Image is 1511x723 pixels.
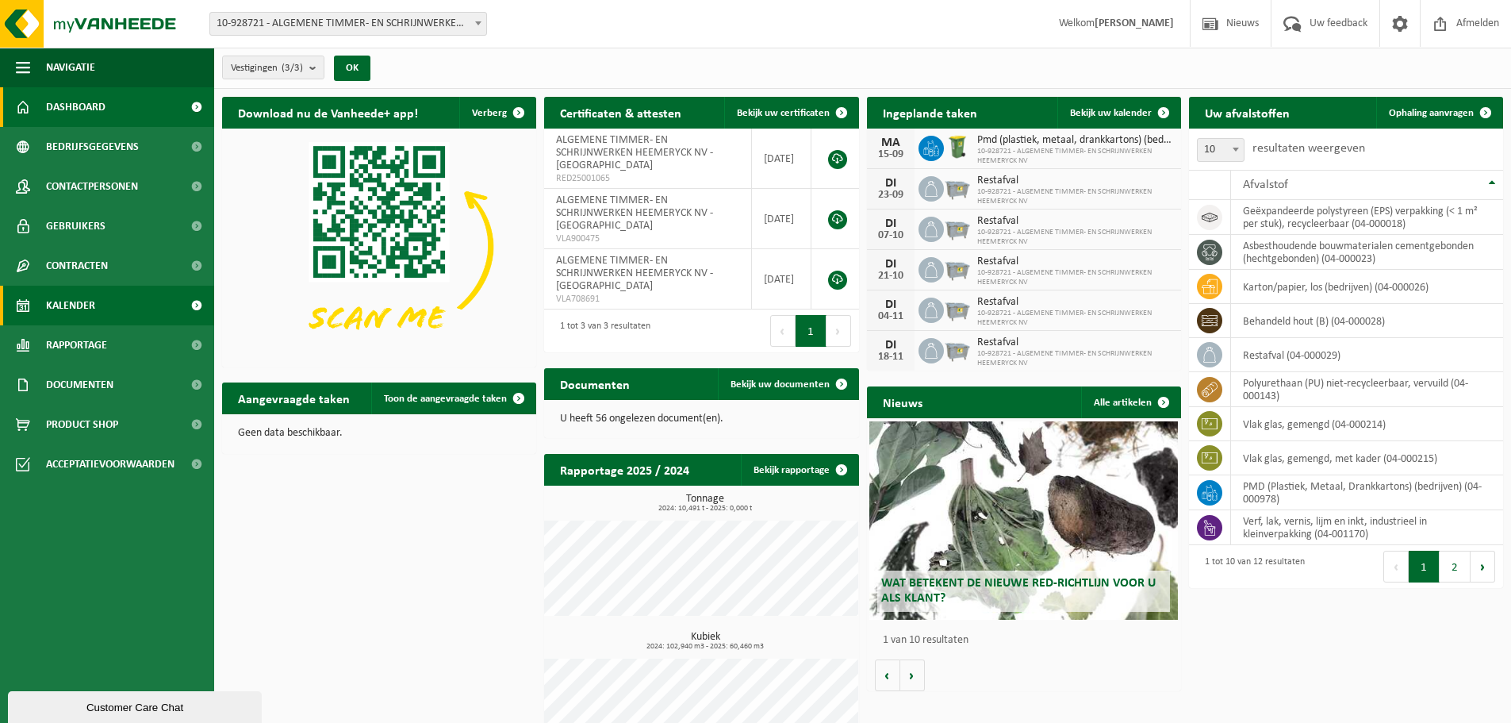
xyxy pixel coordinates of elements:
span: Restafval [977,215,1173,228]
h2: Nieuws [867,386,938,417]
button: Vestigingen(3/3) [222,56,324,79]
span: Rapportage [46,325,107,365]
td: verf, lak, vernis, lijm en inkt, industrieel in kleinverpakking (04-001170) [1231,510,1503,545]
div: 1 tot 3 van 3 resultaten [552,313,650,348]
div: DI [875,298,907,311]
img: WB-2500-GAL-GY-04 [944,336,971,363]
span: Pmd (plastiek, metaal, drankkartons) (bedrijven) [977,134,1173,147]
td: [DATE] [752,129,811,189]
span: Vestigingen [231,56,303,80]
span: ALGEMENE TIMMER- EN SCHRIJNWERKEN HEEMERYCK NV - [GEOGRAPHIC_DATA] [556,194,713,232]
span: Navigatie [46,48,95,87]
span: Kalender [46,286,95,325]
div: MA [875,137,907,149]
p: U heeft 56 ongelezen document(en). [560,413,842,425]
span: VLA900475 [556,233,739,245]
button: Previous [770,315,796,347]
button: Verberg [459,97,535,129]
button: Next [826,315,851,347]
span: Gebruikers [46,206,105,246]
div: 23-09 [875,190,907,201]
td: vlak glas, gemengd, met kader (04-000215) [1231,441,1503,475]
span: RED25001065 [556,172,739,185]
td: vlak glas, gemengd (04-000214) [1231,407,1503,441]
td: polyurethaan (PU) niet-recycleerbaar, vervuild (04-000143) [1231,372,1503,407]
p: Geen data beschikbaar. [238,428,520,439]
div: 18-11 [875,352,907,363]
div: DI [875,177,907,190]
button: Previous [1383,551,1409,583]
span: 10 [1198,139,1244,161]
span: 10-928721 - ALGEMENE TIMMER- EN SCHRIJNWERKEN HEEMERYCK NV - OOSTNIEUWKERKE [210,13,486,35]
img: WB-2500-GAL-GY-04 [944,214,971,241]
button: 2 [1440,551,1471,583]
span: Ophaling aanvragen [1389,108,1474,118]
a: Bekijk rapportage [741,454,857,486]
a: Ophaling aanvragen [1376,97,1501,129]
div: 04-11 [875,311,907,322]
h2: Rapportage 2025 / 2024 [544,454,705,485]
span: Contracten [46,246,108,286]
span: Contactpersonen [46,167,138,206]
td: restafval (04-000029) [1231,338,1503,372]
img: WB-0240-HPE-GN-51 [944,133,971,160]
span: 10-928721 - ALGEMENE TIMMER- EN SCHRIJNWERKEN HEEMERYCK NV - OOSTNIEUWKERKE [209,12,487,36]
span: Product Shop [46,405,118,444]
span: Bekijk uw certificaten [737,108,830,118]
div: 21-10 [875,271,907,282]
a: Bekijk uw documenten [718,368,857,400]
img: WB-2500-GAL-GY-04 [944,295,971,322]
span: 10-928721 - ALGEMENE TIMMER- EN SCHRIJNWERKEN HEEMERYCK NV [977,187,1173,206]
span: Bedrijfsgegevens [46,127,139,167]
a: Bekijk uw certificaten [724,97,857,129]
a: Toon de aangevraagde taken [371,383,535,414]
span: 2024: 10,491 t - 2025: 0,000 t [552,505,858,513]
span: Bekijk uw documenten [731,379,830,390]
span: Restafval [977,175,1173,187]
td: PMD (Plastiek, Metaal, Drankkartons) (bedrijven) (04-000978) [1231,475,1503,510]
img: WB-2500-GAL-GY-04 [944,174,971,201]
span: 10 [1197,138,1244,162]
h3: Tonnage [552,494,858,513]
span: Restafval [977,296,1173,309]
span: Toon de aangevraagde taken [384,394,507,404]
h2: Certificaten & attesten [544,97,697,128]
div: 1 tot 10 van 12 resultaten [1197,549,1305,584]
button: Volgende [900,660,925,691]
span: 10-928721 - ALGEMENE TIMMER- EN SCHRIJNWERKEN HEEMERYCK NV [977,268,1173,287]
span: Verberg [472,108,507,118]
span: Restafval [977,256,1173,268]
button: OK [334,56,370,81]
count: (3/3) [282,63,303,73]
h2: Ingeplande taken [867,97,993,128]
label: resultaten weergeven [1252,142,1365,155]
span: Wat betekent de nieuwe RED-richtlijn voor u als klant? [881,577,1156,605]
h2: Aangevraagde taken [222,383,366,413]
span: Restafval [977,337,1173,349]
a: Wat betekent de nieuwe RED-richtlijn voor u als klant? [869,421,1177,620]
div: DI [875,217,907,230]
span: 2024: 102,940 m3 - 2025: 60,460 m3 [552,643,858,651]
span: Bekijk uw kalender [1070,108,1152,118]
td: [DATE] [752,189,811,249]
button: 1 [1409,551,1440,583]
div: DI [875,258,907,271]
img: WB-2500-GAL-GY-04 [944,255,971,282]
span: ALGEMENE TIMMER- EN SCHRIJNWERKEN HEEMERYCK NV - [GEOGRAPHIC_DATA] [556,255,713,292]
img: Download de VHEPlus App [222,129,536,364]
span: 10-928721 - ALGEMENE TIMMER- EN SCHRIJNWERKEN HEEMERYCK NV [977,349,1173,368]
button: Next [1471,551,1495,583]
span: 10-928721 - ALGEMENE TIMMER- EN SCHRIJNWERKEN HEEMERYCK NV [977,147,1173,166]
h3: Kubiek [552,632,858,651]
p: 1 van 10 resultaten [883,635,1173,646]
span: Dashboard [46,87,105,127]
iframe: chat widget [8,688,265,723]
td: geëxpandeerde polystyreen (EPS) verpakking (< 1 m² per stuk), recycleerbaar (04-000018) [1231,200,1503,235]
span: 10-928721 - ALGEMENE TIMMER- EN SCHRIJNWERKEN HEEMERYCK NV [977,309,1173,328]
span: VLA708691 [556,293,739,306]
td: karton/papier, los (bedrijven) (04-000026) [1231,270,1503,304]
strong: [PERSON_NAME] [1095,17,1174,29]
h2: Uw afvalstoffen [1189,97,1306,128]
h2: Download nu de Vanheede+ app! [222,97,434,128]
